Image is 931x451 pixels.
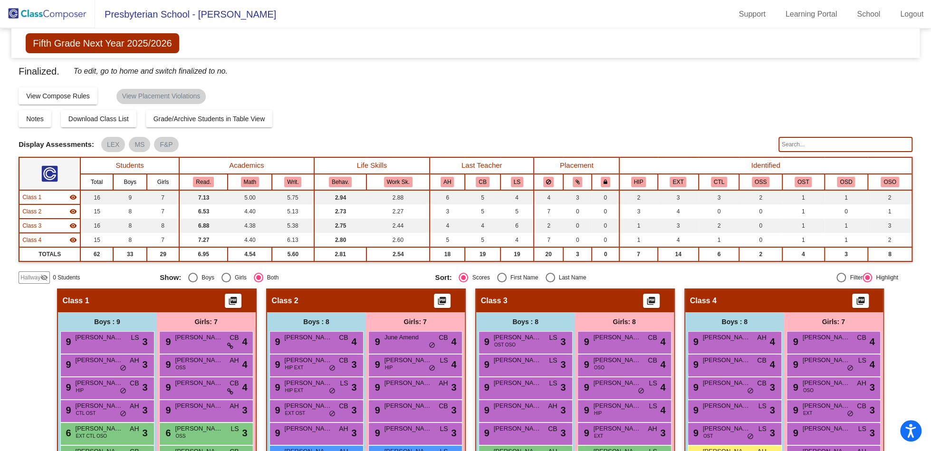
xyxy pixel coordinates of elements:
td: 5 [500,204,534,219]
td: 2 [739,190,782,204]
span: Download Class List [68,115,129,123]
span: 9 [791,336,798,347]
button: Math [241,177,259,187]
mat-icon: visibility [69,208,77,215]
span: LS [549,333,557,343]
td: 5 [465,204,500,219]
td: 2.27 [366,204,430,219]
td: 1 [825,219,868,233]
span: 9 [64,359,71,370]
td: 3 [658,190,699,204]
span: Class 4 [22,236,41,244]
td: TOTALS [19,247,80,261]
span: 9 [64,336,71,347]
div: Boys [198,273,214,282]
span: Class 3 [22,221,41,230]
span: do_not_disturb_alt [120,365,126,372]
td: 3 [658,219,699,233]
span: 4 [660,335,665,349]
span: 9 [163,359,171,370]
div: Girls: 7 [157,312,256,331]
th: Outside Support - Speech [739,174,782,190]
span: [PERSON_NAME] [803,333,850,342]
td: 0 [825,204,868,219]
td: 2.81 [314,247,367,261]
span: Fifth Grade Next Year 2025/2026 [26,33,179,53]
td: 4.40 [228,233,272,247]
span: do_not_disturb_alt [847,365,854,372]
span: 3 [351,357,356,372]
td: 8 [113,219,147,233]
td: 2 [699,219,739,233]
td: 0 [739,204,782,219]
th: Last Teacher [430,157,534,174]
th: Keep away students [534,174,563,190]
span: CB [339,355,348,365]
span: Class 3 [481,296,508,306]
span: [PERSON_NAME] [285,333,332,342]
button: Print Students Details [852,294,869,308]
td: 3 [868,219,912,233]
span: 4 [869,335,874,349]
td: 4 [430,219,465,233]
mat-icon: picture_as_pdf [436,296,448,309]
span: 4 [451,357,456,372]
td: 15 [80,204,113,219]
td: 3 [563,190,592,204]
button: OSD [837,177,855,187]
td: 0 [563,233,592,247]
span: do_not_disturb_alt [429,342,435,349]
td: 1 [699,233,739,247]
span: LS [340,378,348,388]
span: [PERSON_NAME] [384,378,432,388]
td: Hidden teacher - No Class Name [19,219,80,233]
button: Notes [19,110,51,127]
mat-icon: picture_as_pdf [645,296,657,309]
td: 4 [500,233,534,247]
th: Anne Hereford [430,174,465,190]
th: Christina Bunting [465,174,500,190]
th: Outside Support - Dyslexia [825,174,868,190]
div: Girls [231,273,247,282]
span: 9 [163,336,171,347]
div: Girls: 8 [575,312,674,331]
td: 0 [563,204,592,219]
div: Highlight [872,273,898,282]
span: CB [648,333,657,343]
button: OSO [881,177,899,187]
td: 2.94 [314,190,367,204]
td: 5.60 [272,247,314,261]
span: Presbyterian School - [PERSON_NAME] [95,7,276,22]
mat-icon: visibility [69,193,77,201]
td: 20 [534,247,563,261]
span: AH [439,378,448,388]
span: Class 4 [690,296,717,306]
span: LS [649,378,657,388]
td: 4 [465,219,500,233]
a: Learning Portal [778,7,845,22]
td: 5 [465,233,500,247]
td: 2 [534,219,563,233]
span: 3 [560,357,566,372]
th: Keep with teacher [592,174,619,190]
span: Notes [26,115,44,123]
span: do_not_disturb_alt [429,365,435,372]
td: 2 [739,247,782,261]
span: Finalized. [19,64,59,79]
td: 6.53 [179,204,228,219]
span: CB [439,333,448,343]
td: 0 [592,204,619,219]
button: Writ. [284,177,301,187]
span: View Compose Rules [26,92,90,100]
td: 1 [782,219,825,233]
span: OST OSO [494,341,516,348]
span: 0 Students [53,273,80,282]
span: 9 [691,336,699,347]
button: Print Students Details [434,294,451,308]
span: [PERSON_NAME] [703,378,750,388]
button: CB [476,177,489,187]
td: 8 [868,247,912,261]
span: 4 [660,357,665,372]
span: LS [549,378,557,388]
span: [PERSON_NAME] [703,333,750,342]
